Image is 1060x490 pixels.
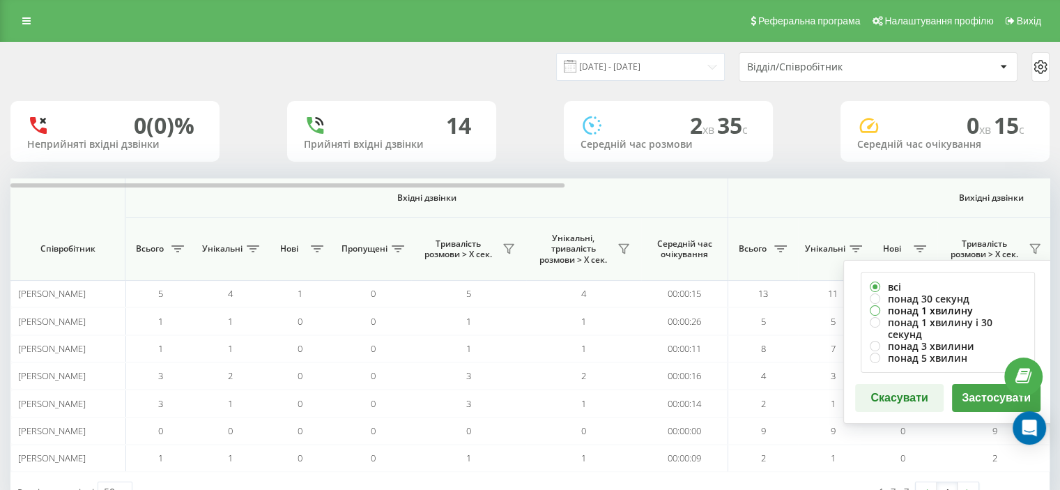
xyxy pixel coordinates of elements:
div: Неприйняті вхідні дзвінки [27,139,203,151]
span: Вихід [1017,15,1041,26]
span: c [1019,122,1024,137]
span: 2 [228,369,233,382]
span: 3 [466,369,471,382]
span: 0 [371,397,376,410]
label: понад 1 хвилину [870,305,1026,316]
label: понад 30 секунд [870,293,1026,305]
span: 1 [831,452,836,464]
span: 1 [228,452,233,464]
span: [PERSON_NAME] [18,452,86,464]
span: 0 [298,397,302,410]
div: Відділ/Співробітник [747,61,914,73]
td: 00:00:26 [641,307,728,335]
span: 1 [581,315,586,328]
span: 0 [900,424,905,437]
span: 1 [298,287,302,300]
span: 0 [967,110,994,140]
span: Унікальні [202,243,243,254]
span: хв [979,122,994,137]
span: 3 [831,369,836,382]
span: 5 [158,287,163,300]
span: 2 [761,452,766,464]
span: Реферальна програма [758,15,861,26]
span: 9 [831,424,836,437]
span: 0 [228,424,233,437]
span: 8 [761,342,766,355]
span: 1 [831,397,836,410]
span: 1 [581,452,586,464]
label: всі [870,281,1026,293]
span: 2 [761,397,766,410]
span: 0 [298,424,302,437]
div: Open Intercom Messenger [1013,411,1046,445]
span: 9 [992,424,997,437]
td: 00:00:14 [641,390,728,417]
span: 7 [831,342,836,355]
span: 0 [371,424,376,437]
span: 15 [994,110,1024,140]
span: 0 [466,424,471,437]
span: 1 [466,342,471,355]
span: 1 [228,397,233,410]
span: 1 [466,452,471,464]
span: 4 [761,369,766,382]
span: Нові [272,243,307,254]
span: 3 [158,369,163,382]
span: 0 [371,452,376,464]
span: 1 [228,342,233,355]
span: 1 [158,452,163,464]
span: 5 [466,287,471,300]
span: 35 [717,110,748,140]
span: 4 [228,287,233,300]
span: Співробітник [22,243,113,254]
span: 2 [690,110,717,140]
span: [PERSON_NAME] [18,315,86,328]
span: Середній час очікування [652,238,717,260]
td: 00:00:16 [641,362,728,390]
span: 0 [371,342,376,355]
span: 0 [371,369,376,382]
span: Пропущені [341,243,387,254]
span: [PERSON_NAME] [18,397,86,410]
span: 13 [758,287,768,300]
button: Застосувати [952,384,1040,412]
span: 0 [298,315,302,328]
div: 0 (0)% [134,112,194,139]
span: [PERSON_NAME] [18,424,86,437]
span: 9 [761,424,766,437]
label: понад 1 хвилину і 30 секунд [870,316,1026,340]
span: Унікальні, тривалість розмови > Х сек. [533,233,613,266]
span: Вхідні дзвінки [162,192,691,204]
span: Тривалість розмови > Х сек. [944,238,1024,260]
span: 0 [581,424,586,437]
td: 00:00:11 [641,335,728,362]
span: c [742,122,748,137]
span: [PERSON_NAME] [18,342,86,355]
div: Прийняті вхідні дзвінки [304,139,479,151]
span: 11 [828,287,838,300]
span: Унікальні [805,243,845,254]
span: 1 [466,315,471,328]
span: 2 [581,369,586,382]
label: понад 5 хвилин [870,352,1026,364]
button: Скасувати [855,384,944,412]
span: [PERSON_NAME] [18,369,86,382]
span: 0 [298,452,302,464]
td: 00:00:09 [641,445,728,472]
span: Всього [132,243,167,254]
span: Тривалість розмови > Х сек. [418,238,498,260]
span: 5 [761,315,766,328]
span: 0 [371,287,376,300]
span: 3 [158,397,163,410]
span: хв [702,122,717,137]
span: 1 [581,342,586,355]
span: Налаштування профілю [884,15,993,26]
span: 0 [298,369,302,382]
td: 00:00:00 [641,418,728,445]
td: 00:00:15 [641,280,728,307]
span: 1 [158,315,163,328]
span: 0 [371,315,376,328]
span: 0 [158,424,163,437]
span: 1 [581,397,586,410]
span: 1 [158,342,163,355]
